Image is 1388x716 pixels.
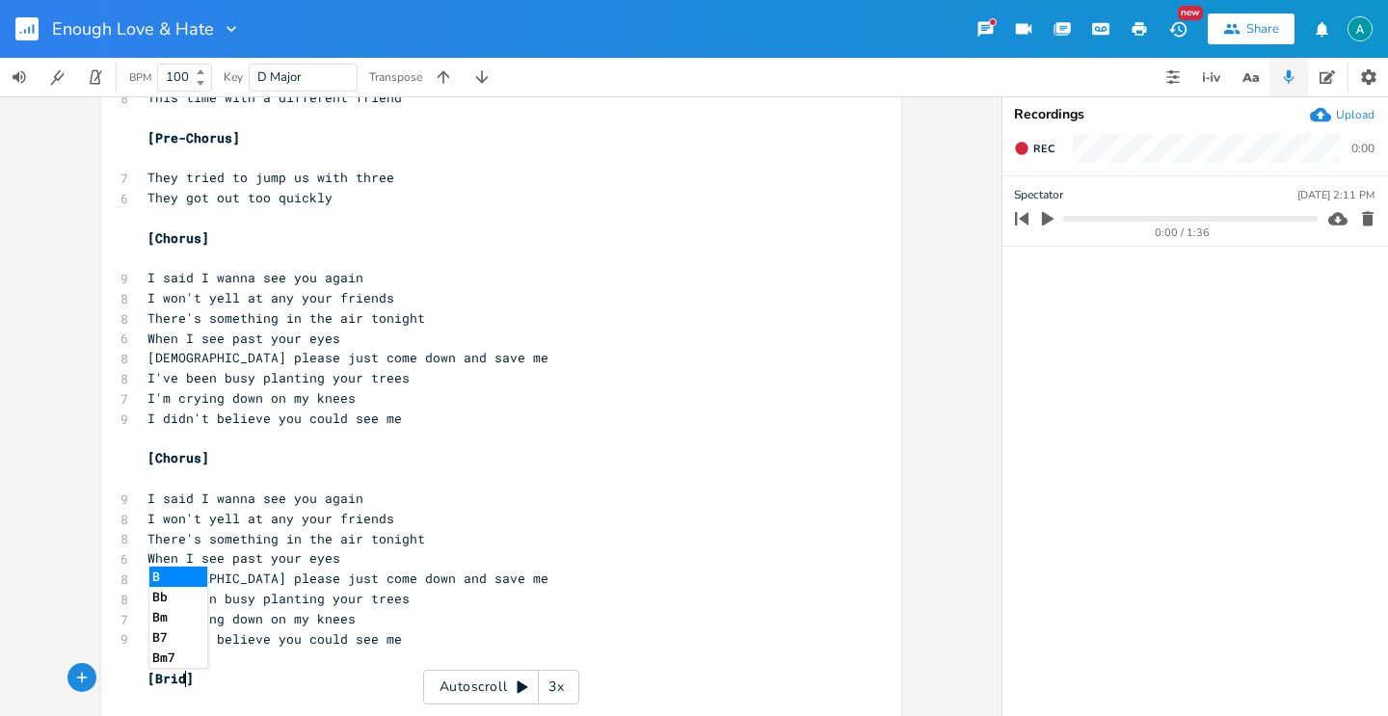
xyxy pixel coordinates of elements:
div: Recordings [1014,108,1376,121]
li: Bb [149,587,207,607]
span: I won't yell at any your friends [147,289,394,306]
div: 0:00 / 1:36 [1048,227,1318,238]
div: Share [1246,20,1279,38]
span: [Pre-Chorus] [147,129,240,146]
span: I've been busy planting your trees [147,369,410,386]
span: [Chorus] [147,449,209,466]
span: This time with a different friend [147,89,402,106]
div: Upload [1336,107,1375,122]
div: Transpose [369,71,422,83]
div: New [1178,6,1203,20]
span: I won't yell at any your friends [147,510,394,527]
span: There's something in the air tonight [147,309,425,327]
li: B7 [149,627,207,648]
button: Rec [1006,133,1062,164]
span: [DEMOGRAPHIC_DATA] please just come down and save me [147,349,548,366]
li: B [149,567,207,587]
span: I'm crying down on my knees [147,610,356,627]
div: 0:00 [1351,143,1375,154]
span: [DEMOGRAPHIC_DATA] please just come down and save me [147,570,548,587]
span: When I see past your eyes [147,330,340,347]
span: [Chorus] [147,229,209,247]
div: [DATE] 2:11 PM [1297,190,1375,200]
li: Bm7 [149,648,207,668]
div: Autoscroll [423,670,579,704]
span: I said I wanna see you again [147,490,363,507]
span: They tried to jump us with three [147,169,394,186]
img: Alex [1348,16,1373,41]
div: 3x [539,670,574,704]
div: BPM [129,72,151,83]
button: Upload [1310,104,1375,125]
button: Share [1208,13,1295,44]
span: D Major [257,68,302,86]
li: Bm [149,607,207,627]
span: Rec [1033,142,1054,156]
span: [Brid] [147,670,194,687]
div: Key [224,71,243,83]
span: When I see past your eyes [147,549,340,567]
span: Enough Love & Hate [52,20,214,38]
span: I said I wanna see you again [147,269,363,286]
span: They got out too quickly [147,189,333,206]
span: I've been busy planting your trees [147,590,410,607]
span: I'm crying down on my knees [147,389,356,407]
span: There's something in the air tonight [147,530,425,547]
button: New [1159,12,1197,46]
span: Spectator [1014,186,1063,204]
span: I didn't believe you could see me [147,410,402,427]
span: I didn't believe you could see me [147,630,402,648]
